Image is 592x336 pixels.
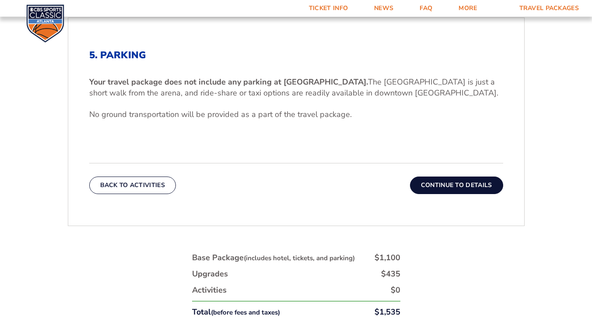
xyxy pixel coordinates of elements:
div: $435 [381,269,400,279]
button: Continue To Details [410,177,503,194]
div: $1,535 [375,307,400,318]
button: Back To Activities [89,177,176,194]
div: Activities [192,285,227,296]
h2: 5. Parking [89,50,503,61]
p: No ground transportation will be provided as a part of the travel package. [89,109,503,120]
small: (before fees and taxes) [211,308,280,317]
b: Your travel package does not include any parking at [GEOGRAPHIC_DATA]. [89,77,368,87]
div: Upgrades [192,269,228,279]
div: Base Package [192,252,355,263]
small: (includes hotel, tickets, and parking) [244,254,355,262]
div: $0 [391,285,400,296]
div: Total [192,307,280,318]
div: $1,100 [375,252,400,263]
p: The [GEOGRAPHIC_DATA] is just a short walk from the arena, and ride-share or taxi options are rea... [89,77,503,99]
img: CBS Sports Classic [26,4,64,42]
